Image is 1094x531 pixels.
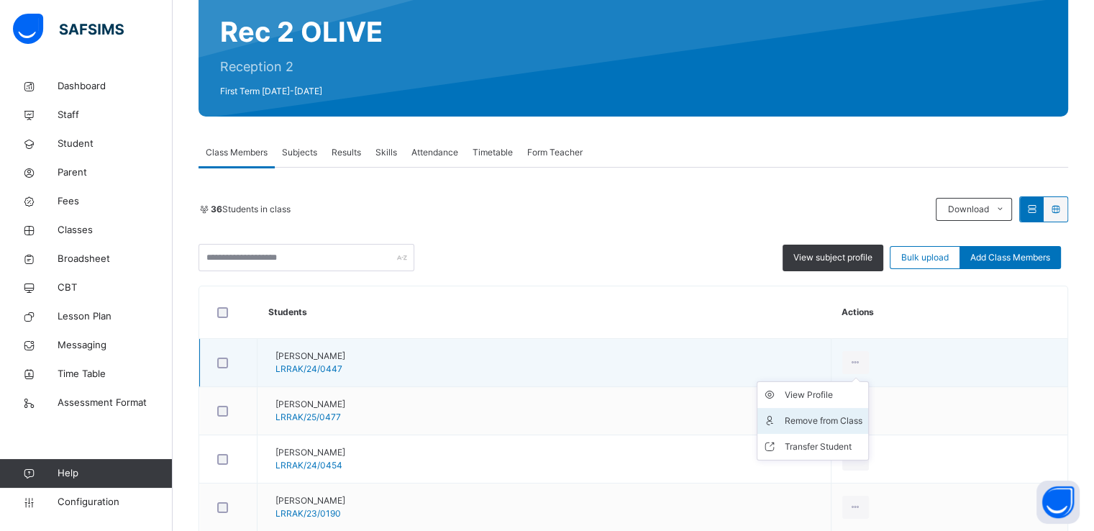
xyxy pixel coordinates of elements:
span: Lesson Plan [58,309,173,324]
div: Remove from Class [785,414,862,428]
span: Subjects [282,146,317,159]
span: View subject profile [793,251,872,264]
span: CBT [58,281,173,295]
span: Staff [58,108,173,122]
th: Students [257,286,831,339]
span: Timetable [473,146,513,159]
span: Parent [58,165,173,180]
span: Bulk upload [901,251,949,264]
span: LRRAK/24/0454 [275,460,342,471]
span: Classes [58,223,173,237]
span: Dashboard [58,79,173,94]
div: View Profile [785,388,862,402]
span: Fees [58,194,173,209]
th: Actions [831,286,1067,339]
span: Broadsheet [58,252,173,266]
span: Form Teacher [527,146,583,159]
span: Student [58,137,173,151]
span: Add Class Members [970,251,1050,264]
span: Attendance [411,146,458,159]
span: Help [58,466,172,481]
span: Assessment Format [58,396,173,410]
span: Download [947,203,988,216]
img: safsims [13,14,124,44]
span: [PERSON_NAME] [275,350,345,363]
span: Students in class [211,203,291,216]
span: LRRAK/25/0477 [275,412,341,422]
button: Open asap [1036,481,1080,524]
span: Configuration [58,495,172,509]
span: [PERSON_NAME] [275,446,345,459]
b: 36 [211,204,222,214]
span: Time Table [58,367,173,381]
span: [PERSON_NAME] [275,398,345,411]
span: Class Members [206,146,268,159]
span: LRRAK/24/0447 [275,363,342,374]
span: Messaging [58,338,173,353]
span: Skills [375,146,397,159]
span: Results [332,146,361,159]
span: LRRAK/23/0190 [275,508,341,519]
span: [PERSON_NAME] [275,494,345,507]
div: Transfer Student [785,440,862,454]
